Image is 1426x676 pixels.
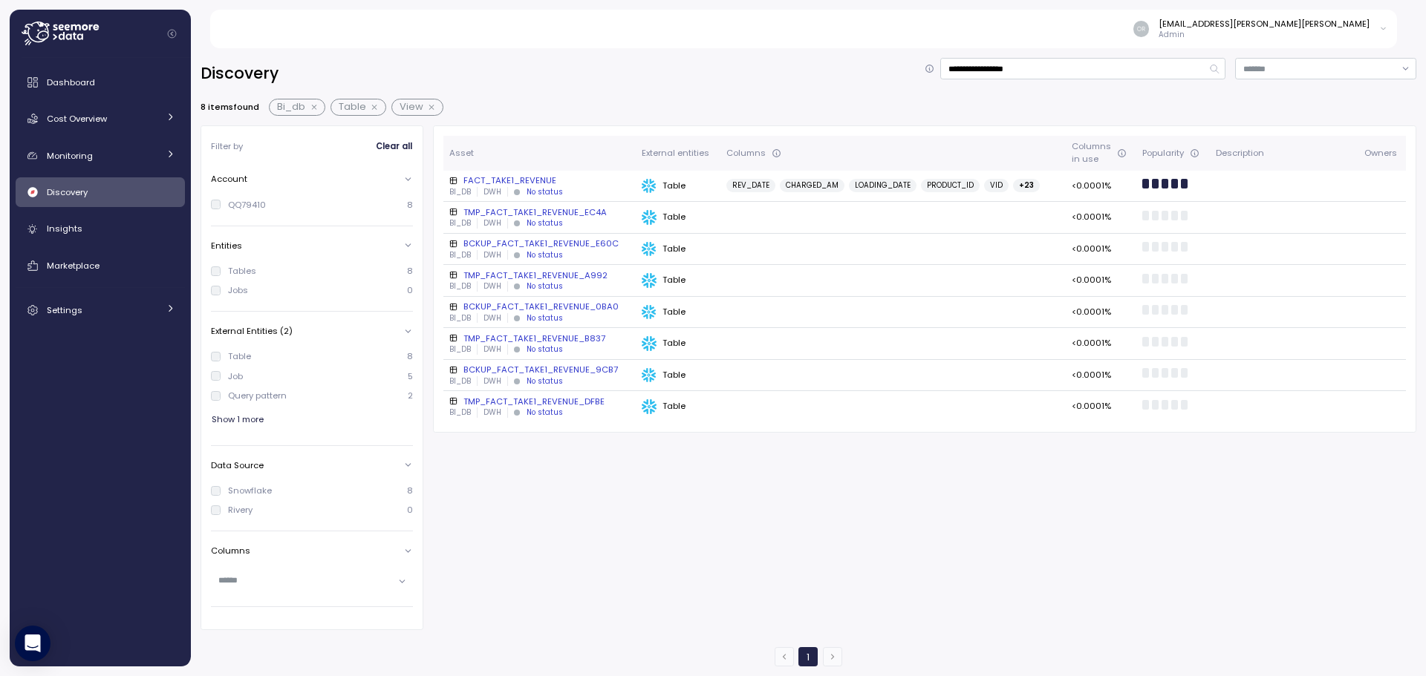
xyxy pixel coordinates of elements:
p: BI_DB [449,344,471,355]
p: DWH [484,344,501,355]
span: Marketplace [47,260,100,272]
a: FACT_TAKE1_REVENUEBI_DBDWHNo status [449,174,630,197]
td: <0.0001% [1065,297,1136,329]
div: TMP_FACT_TAKE1_REVENUE_B837 [449,332,630,344]
p: DWH [484,187,501,197]
td: <0.0001% [1065,234,1136,266]
div: Table [642,399,714,414]
a: TMP_FACT_TAKE1_REVENUE_B837BI_DBDWHNo status [449,332,630,355]
p: DWH [484,250,501,260]
p: Data Source [211,459,264,471]
div: Popularity [1142,147,1204,160]
div: Owners [1364,147,1400,160]
a: Cost Overview [16,104,185,134]
p: 8 items found [201,101,259,113]
span: View [400,99,423,115]
span: Monitoring [47,150,93,162]
p: 2 [408,390,413,401]
span: Show 1 more [212,410,264,430]
div: BCKUP_FACT_TAKE1_REVENUE_9CB7 [449,364,630,375]
p: 0 [407,284,413,296]
p: BI_DB [449,313,471,324]
div: Table [642,336,714,351]
p: BI_DB [449,218,471,229]
p: Admin [1159,30,1370,40]
td: <0.0001% [1065,328,1136,360]
p: BI_DB [449,407,471,418]
div: BCKUP_FACT_TAKE1_REVENUE_0BA0 [449,301,630,312]
p: DWH [484,407,501,418]
a: Discovery [16,177,185,207]
p: BI_DB [449,187,471,197]
div: Asset [449,147,630,160]
div: Query pattern [228,390,287,401]
span: Dashboard [47,76,95,88]
div: Snowflake [228,485,272,496]
div: No status [527,250,563,260]
div: Jobs [228,284,248,296]
span: VID [990,179,1003,192]
a: REV_DATE [726,179,775,192]
td: <0.0001% [1065,171,1136,203]
div: Table [642,305,714,320]
a: PRODUCT_ID [921,179,980,192]
p: BI_DB [449,250,471,260]
p: 8 [407,350,413,362]
button: Clear all [375,136,413,157]
a: Dashboard [16,68,185,97]
div: Table [642,242,714,257]
div: Tables [228,265,256,277]
p: DWH [484,281,501,292]
div: TMP_FACT_TAKE1_REVENUE_A992 [449,269,630,281]
p: 8 [407,199,413,211]
p: 5 [408,370,413,382]
p: External Entities (2) [211,325,293,337]
span: LOADING_DATE [855,179,911,192]
span: Cost Overview [47,113,107,125]
td: <0.0001% [1065,202,1136,234]
div: No status [527,407,563,418]
a: VID [984,179,1009,192]
div: FACT_TAKE1_REVENUE [449,174,630,186]
span: Settings [47,304,82,316]
a: TMP_FACT_TAKE1_REVENUE_EC4ABI_DBDWHNo status [449,206,630,229]
div: Columns in use [1072,140,1131,166]
span: Clear all [376,137,412,157]
a: CHARGED_AM [780,179,844,192]
a: LOADING_DATE [849,179,917,192]
div: No status [527,344,563,355]
p: DWH [484,376,501,387]
div: TMP_FACT_TAKE1_REVENUE_DFBE [449,396,630,407]
span: Discovery [47,186,88,198]
a: Insights [16,214,185,244]
a: Settings [16,295,185,325]
div: TMP_FACT_TAKE1_REVENUE_EC4A [449,206,630,218]
div: Open Intercom Messenger [15,626,51,661]
div: Table [642,273,714,288]
p: DWH [484,218,501,229]
a: TMP_FACT_TAKE1_REVENUE_DFBEBI_DBDWHNo status [449,396,630,418]
div: Table [228,350,251,362]
span: REV_DATE [732,179,769,192]
span: PRODUCT_ID [927,179,974,192]
a: Marketplace [16,251,185,280]
div: External entities [642,147,714,160]
p: 0 [407,504,413,516]
div: Columns [726,147,1059,160]
span: Bi_db [277,99,305,115]
div: Table [642,210,714,225]
button: Show 1 more [211,409,264,430]
p: 8 [407,265,413,277]
p: Entities [211,240,242,252]
span: CHARGED_AM [786,179,839,192]
button: 1 [798,647,818,666]
p: BI_DB [449,376,471,387]
p: Filter by [211,140,243,152]
span: + 23 [1019,179,1034,192]
p: 8 [407,485,413,496]
p: BI_DB [449,281,471,292]
div: No status [527,187,563,197]
div: [EMAIL_ADDRESS][PERSON_NAME][PERSON_NAME] [1159,18,1370,30]
span: Table [339,99,366,115]
h2: Discovery [201,63,279,85]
